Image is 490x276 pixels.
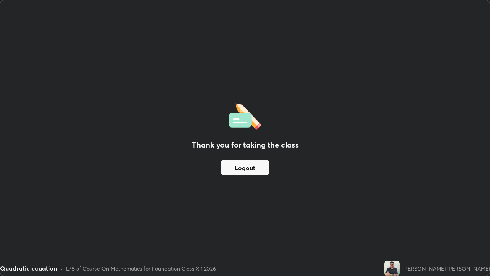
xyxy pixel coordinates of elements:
img: offlineFeedback.1438e8b3.svg [229,101,261,130]
button: Logout [221,160,269,175]
h2: Thank you for taking the class [192,139,299,151]
div: [PERSON_NAME] [PERSON_NAME] [403,264,490,273]
div: • [60,264,63,273]
img: 3f6f0e4d6c5b4ce592106cb56bccfedf.jpg [384,261,400,276]
div: L78 of Course On Mathematics for Foundation Class X 1 2026 [66,264,216,273]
